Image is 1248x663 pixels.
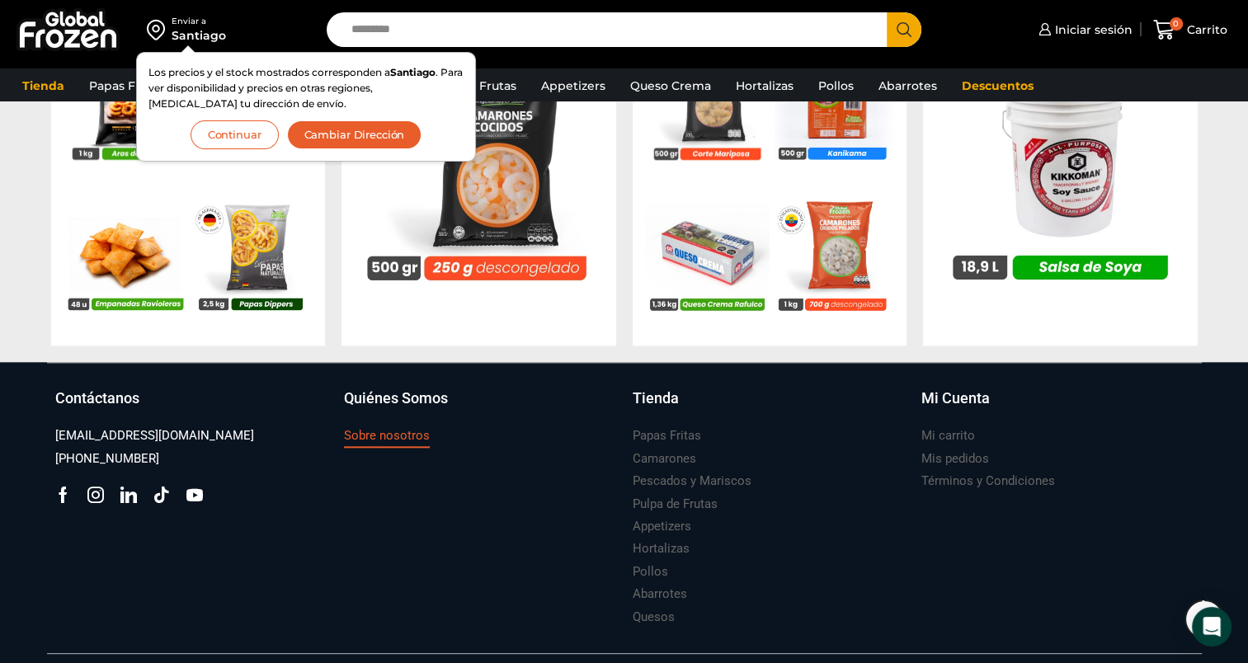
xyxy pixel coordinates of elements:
h3: Quiénes Somos [344,388,448,409]
h3: Appetizers [633,518,691,535]
h3: Términos y Condiciones [921,473,1055,490]
a: Hortalizas [728,70,802,101]
a: Appetizers [533,70,614,101]
a: [EMAIL_ADDRESS][DOMAIN_NAME] [55,425,254,447]
a: Hortalizas [633,538,690,560]
button: Continuar [191,120,279,149]
h3: Contáctanos [55,388,139,409]
span: Iniciar sesión [1051,21,1133,38]
img: address-field-icon.svg [147,16,172,44]
a: Abarrotes [633,583,687,605]
a: [PHONE_NUMBER] [55,448,159,470]
button: Cambiar Dirección [287,120,422,149]
p: Los precios y el stock mostrados corresponden a . Para ver disponibilidad y precios en otras regi... [148,64,464,112]
a: Iniciar sesión [1034,13,1133,46]
a: Tienda [14,70,73,101]
a: Sobre nosotros [344,425,430,447]
span: 0 [1170,17,1183,31]
h3: Camarones [633,450,696,468]
a: Quiénes Somos [344,388,616,426]
h3: Abarrotes [633,585,687,603]
h3: Mis pedidos [921,450,989,468]
h3: Quesos [633,609,675,626]
a: Papas Fritas [633,425,701,447]
a: Pescados y Mariscos [633,470,751,492]
a: Tienda [633,388,905,426]
h3: Mi carrito [921,427,975,444]
h3: Papas Fritas [633,427,701,444]
h3: Pescados y Mariscos [633,473,751,490]
a: Abarrotes [870,70,945,101]
button: Search button [887,12,921,47]
h3: Sobre nosotros [344,427,430,444]
div: Santiago [172,27,226,44]
strong: Santiago [390,66,436,78]
div: Open Intercom Messenger [1192,607,1232,647]
span: Carrito [1183,21,1227,38]
a: Quesos [633,606,675,628]
a: Mi carrito [921,425,975,447]
a: Pollos [633,561,668,583]
h3: Hortalizas [633,540,690,557]
h3: Mi Cuenta [921,388,990,409]
a: Queso Crema [622,70,719,101]
a: Papas Fritas [81,70,169,101]
h3: Pulpa de Frutas [633,496,718,513]
div: Enviar a [172,16,226,27]
a: 0 Carrito [1149,11,1232,49]
a: Mis pedidos [921,448,989,470]
h3: [PHONE_NUMBER] [55,450,159,468]
a: Pollos [810,70,862,101]
a: Contáctanos [55,388,327,426]
a: Appetizers [633,515,691,538]
h3: Pollos [633,563,668,581]
a: Pulpa de Frutas [633,493,718,515]
a: Camarones [633,448,696,470]
h3: [EMAIL_ADDRESS][DOMAIN_NAME] [55,427,254,444]
a: Descuentos [954,70,1042,101]
a: Términos y Condiciones [921,470,1055,492]
a: Mi Cuenta [921,388,1194,426]
h3: Tienda [633,388,679,409]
